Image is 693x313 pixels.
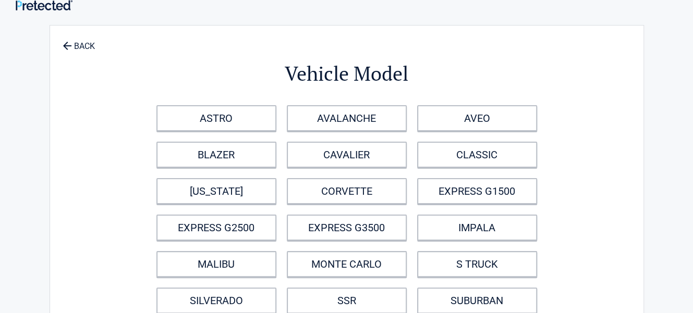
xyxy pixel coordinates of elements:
a: BACK [60,32,97,51]
a: IMPALA [417,215,537,241]
a: ASTRO [156,105,276,131]
a: CAVALIER [287,142,407,168]
a: S TRUCK [417,251,537,277]
a: EXPRESS G1500 [417,178,537,204]
a: MALIBU [156,251,276,277]
a: AVEO [417,105,537,131]
a: MONTE CARLO [287,251,407,277]
a: [US_STATE] [156,178,276,204]
a: EXPRESS G3500 [287,215,407,241]
a: CLASSIC [417,142,537,168]
a: CORVETTE [287,178,407,204]
a: BLAZER [156,142,276,168]
h2: Vehicle Model [107,60,586,87]
a: EXPRESS G2500 [156,215,276,241]
a: AVALANCHE [287,105,407,131]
